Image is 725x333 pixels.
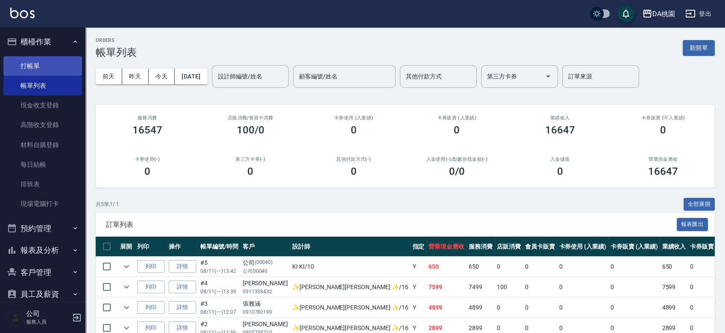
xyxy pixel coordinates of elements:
[3,261,82,284] button: 客戶管理
[622,115,705,121] h2: 卡券販賣 (不入業績)
[3,194,82,214] a: 現場電腦打卡
[677,218,708,231] button: 報表匯出
[120,281,133,293] button: expand row
[660,298,688,318] td: 4899
[106,220,677,229] span: 訂單列表
[243,308,288,316] p: 0910780199
[495,237,523,257] th: 店販消費
[96,38,137,43] h2: ORDERS
[200,267,238,275] p: 08/11 (一) 13:42
[243,279,288,288] div: [PERSON_NAME]
[3,283,82,305] button: 員工及薪資
[96,46,137,58] h3: 帳單列表
[290,257,410,277] td: KI KI /10
[454,124,460,136] h3: 0
[3,56,82,76] a: 打帳單
[106,156,189,162] h2: 卡券使用(-)
[243,288,288,295] p: 0911358432
[652,9,675,19] div: DA桃園
[608,257,660,277] td: 0
[467,298,495,318] td: 4899
[410,298,426,318] td: Y
[684,198,715,211] button: 全部展開
[3,239,82,261] button: 報表及分析
[3,174,82,194] a: 排班表
[26,318,70,326] p: 服務人員
[519,115,602,121] h2: 業績收入
[144,165,150,177] h3: 0
[3,115,82,135] a: 高階收支登錄
[96,200,119,208] p: 共 5 筆, 1 / 1
[209,156,292,162] h2: 第三方卡券(-)
[683,43,715,52] a: 新開單
[290,277,410,297] td: ✨[PERSON_NAME][PERSON_NAME] ✨ /16
[137,301,164,314] button: 列印
[608,298,660,318] td: 0
[137,281,164,294] button: 列印
[410,237,426,257] th: 指定
[247,165,253,177] h3: 0
[416,115,499,121] h2: 卡券販賣 (入業績)
[557,165,563,177] h3: 0
[467,277,495,297] td: 7499
[198,257,241,277] td: #5
[622,156,705,162] h2: 營業現金應收
[198,298,241,318] td: #3
[169,260,196,273] a: 詳情
[7,309,24,326] img: Person
[648,165,678,177] h3: 16647
[426,237,467,257] th: 營業現金應收
[467,257,495,277] td: 650
[200,288,238,295] p: 08/11 (一) 13:39
[198,277,241,297] td: #4
[243,299,288,308] div: 張雅涵
[169,301,196,314] a: 詳情
[120,260,133,273] button: expand row
[639,5,678,23] button: DA桃園
[557,237,608,257] th: 卡券使用 (入業績)
[209,115,292,121] h2: 店販消費 /會員卡消費
[617,5,634,22] button: save
[3,135,82,155] a: 材料自購登錄
[122,69,149,84] button: 昨天
[495,277,523,297] td: 100
[137,260,164,273] button: 列印
[243,258,288,267] div: 公司
[175,69,207,84] button: [DATE]
[3,76,82,96] a: 帳單列表
[416,156,499,162] h2: 入金使用(-) /點數折抵金額(-)
[351,165,357,177] h3: 0
[237,124,264,136] h3: 100/0
[351,124,357,136] h3: 0
[557,277,608,297] td: 0
[557,298,608,318] td: 0
[682,6,715,22] button: 登出
[3,31,82,53] button: 櫃檯作業
[135,237,167,257] th: 列印
[118,237,135,257] th: 展開
[26,310,70,318] h5: 公司
[426,257,467,277] td: 650
[312,115,395,121] h2: 卡券使用 (入業績)
[169,281,196,294] a: 詳情
[410,277,426,297] td: Y
[660,124,666,136] h3: 0
[660,277,688,297] td: 7599
[545,124,575,136] h3: 16647
[200,308,238,316] p: 08/11 (一) 12:07
[683,40,715,56] button: 新開單
[96,69,122,84] button: 前天
[660,257,688,277] td: 650
[677,220,708,228] a: 報表匯出
[3,96,82,115] a: 現金收支登錄
[132,124,162,136] h3: 16547
[3,155,82,174] a: 每日結帳
[149,69,175,84] button: 今天
[290,237,410,257] th: 設計師
[198,237,241,257] th: 帳單編號/時間
[608,277,660,297] td: 0
[241,237,290,257] th: 客戶
[3,217,82,240] button: 預約管理
[290,298,410,318] td: ✨[PERSON_NAME][PERSON_NAME] ✨ /16
[255,258,273,267] p: (00040)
